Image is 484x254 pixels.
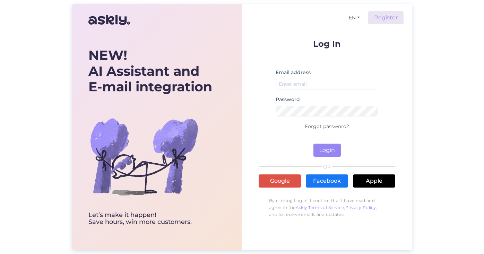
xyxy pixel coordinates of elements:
img: bg-askly [88,101,199,212]
a: Google [259,174,301,188]
div: Let’s make it happen! Save hours, win more customers. [88,212,212,226]
span: OR [322,164,332,169]
a: Facebook [306,174,348,188]
button: Login [313,144,341,157]
a: Apple [353,174,395,188]
p: By clicking Log In, I confirm that I have read and agree to the , , and to receive emails and upd... [259,194,395,221]
a: Askly Terms of Service [296,205,344,210]
img: Askly [88,12,130,28]
label: Email address [276,69,311,76]
input: Enter email [276,79,378,90]
a: Privacy Policy [345,205,376,210]
div: AI Assistant and E-mail integration [88,47,212,95]
a: Register [368,11,404,24]
button: EN [346,13,363,23]
a: Forgot password? [305,123,349,129]
p: Log In [259,39,395,48]
b: NEW! [88,47,127,63]
label: Password [276,96,300,103]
